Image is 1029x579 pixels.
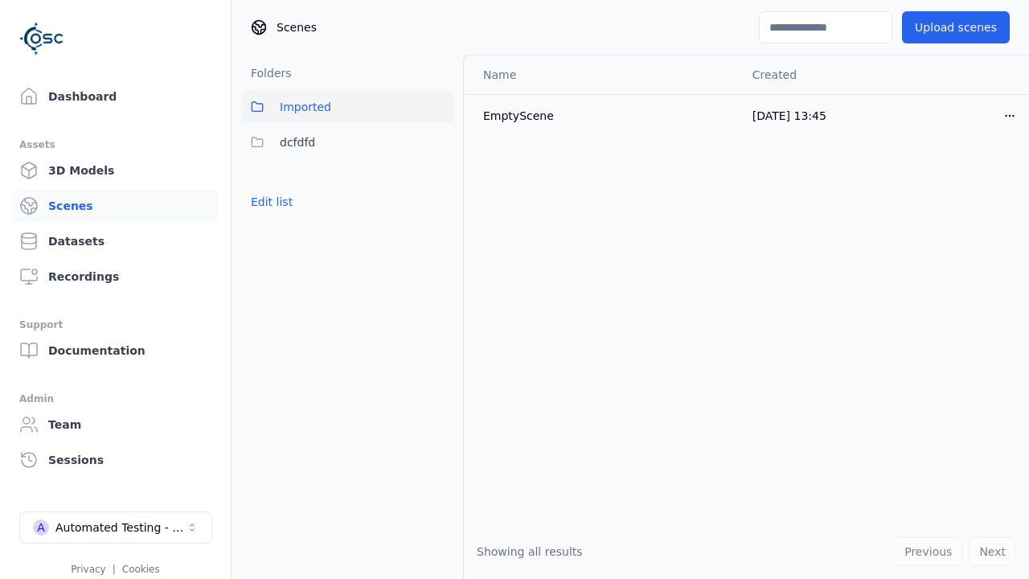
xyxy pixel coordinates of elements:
button: dcfdfd [241,126,453,158]
div: Assets [19,135,211,154]
a: Scenes [13,190,218,222]
div: EmptyScene [483,108,727,124]
button: Upload scenes [902,11,1010,43]
a: Privacy [71,564,105,575]
img: Logo [19,16,64,61]
span: [DATE] 13:45 [752,109,826,122]
span: dcfdfd [280,133,315,152]
a: Datasets [13,225,218,257]
span: Imported [280,97,331,117]
a: Sessions [13,444,218,476]
h3: Folders [241,65,292,81]
th: Created [740,55,990,94]
span: | [113,564,116,575]
div: Admin [19,389,211,409]
a: 3D Models [13,154,218,187]
a: Recordings [13,261,218,293]
span: Showing all results [477,545,583,558]
a: Documentation [13,335,218,367]
button: Select a workspace [19,511,212,544]
button: Imported [241,91,453,123]
span: Scenes [277,19,317,35]
a: Dashboard [13,80,218,113]
button: Edit list [241,187,302,216]
a: Cookies [122,564,160,575]
div: Automated Testing - Playwright [55,519,186,536]
th: Name [464,55,740,94]
a: Team [13,409,218,441]
div: A [33,519,49,536]
div: Support [19,315,211,335]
